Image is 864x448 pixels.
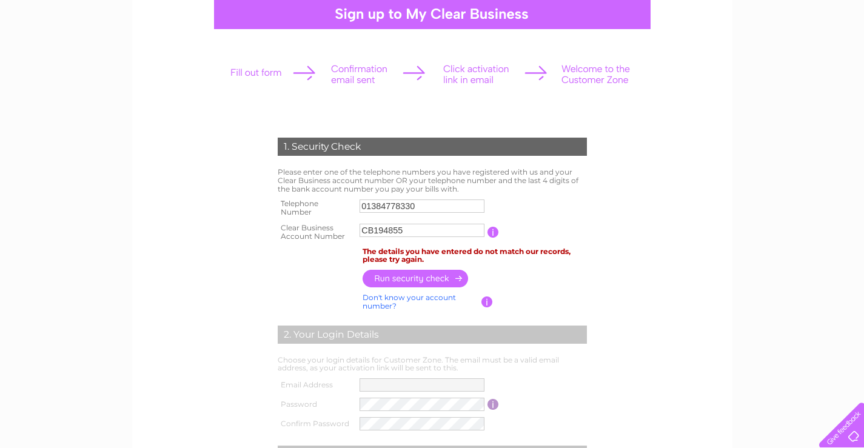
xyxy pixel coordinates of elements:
input: Information [487,399,499,410]
th: Email Address [275,375,357,395]
td: The details you have entered do not match our records, please try again. [360,244,590,267]
a: Energy [725,52,751,61]
a: Contact [827,52,857,61]
a: Water [694,52,717,61]
input: Information [481,296,493,307]
th: Clear Business Account Number [275,220,357,244]
th: Telephone Number [275,196,357,220]
td: Choose your login details for Customer Zone. The email must be a valid email address, as your act... [275,353,590,376]
a: 0333 014 3131 [635,6,719,21]
div: Clear Business is a trading name of Verastar Limited (registered in [GEOGRAPHIC_DATA] No. 3667643... [146,7,719,59]
input: Information [487,227,499,238]
th: Password [275,395,357,414]
a: Telecoms [759,52,795,61]
td: Please enter one of the telephone numbers you have registered with us and your Clear Business acc... [275,165,590,196]
a: Don't know your account number? [363,293,456,310]
th: Confirm Password [275,414,357,433]
img: logo.png [30,32,92,69]
a: Blog [802,52,820,61]
div: 2. Your Login Details [278,326,587,344]
div: 1. Security Check [278,138,587,156]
